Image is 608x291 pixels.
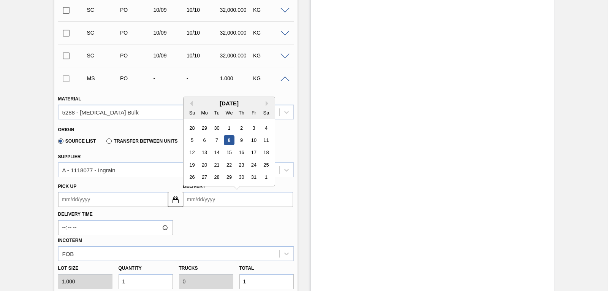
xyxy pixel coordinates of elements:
div: Choose Sunday, October 12th, 2025 [187,148,197,158]
div: A - 1118077 - Ingrain [62,167,116,173]
div: Choose Monday, October 6th, 2025 [199,135,209,145]
label: Material [58,96,81,102]
label: Quantity [119,266,142,271]
div: Choose Sunday, October 19th, 2025 [187,160,197,170]
div: 1.000 [218,75,255,81]
div: KG [251,75,288,81]
label: Source List [58,138,96,144]
div: KG [251,30,288,36]
label: Total [239,266,254,271]
div: 5288 - [MEDICAL_DATA] Bulk [62,109,139,115]
div: Choose Friday, October 31st, 2025 [249,172,259,183]
div: 10/10/2025 [185,7,221,13]
div: Choose Monday, October 27th, 2025 [199,172,209,183]
div: Choose Wednesday, October 22nd, 2025 [224,160,234,170]
div: 10/09/2025 [152,30,188,36]
div: Fr [249,108,259,118]
button: Next Month [266,101,271,106]
div: Th [236,108,246,118]
img: locked [171,195,180,204]
div: Purchase order [118,75,155,81]
div: Choose Friday, October 10th, 2025 [249,135,259,145]
div: Choose Thursday, October 16th, 2025 [236,148,246,158]
div: 10/10/2025 [185,30,221,36]
button: locked [168,192,183,207]
div: Choose Saturday, October 4th, 2025 [261,123,271,133]
div: 10/09/2025 [152,7,188,13]
div: Choose Wednesday, October 29th, 2025 [224,172,234,183]
div: Purchase order [118,52,155,59]
div: Choose Monday, October 20th, 2025 [199,160,209,170]
label: Delivery Time [58,209,173,220]
div: Choose Sunday, October 26th, 2025 [187,172,197,183]
div: We [224,108,234,118]
div: Choose Sunday, October 5th, 2025 [187,135,197,145]
div: - [152,75,188,81]
div: [DATE] [184,100,275,107]
div: Suggestion Created [85,52,122,59]
div: Purchase order [118,30,155,36]
div: Tu [211,108,222,118]
div: Choose Friday, October 3rd, 2025 [249,123,259,133]
label: Transfer between Units [106,138,177,144]
div: month 2025-10 [186,122,272,183]
div: 10/10/2025 [185,52,221,59]
div: Choose Monday, October 13th, 2025 [199,148,209,158]
div: Choose Friday, October 24th, 2025 [249,160,259,170]
div: KG [251,52,288,59]
div: Choose Saturday, October 18th, 2025 [261,148,271,158]
div: Choose Tuesday, October 21st, 2025 [211,160,222,170]
div: FOB [62,250,74,257]
div: Choose Wednesday, October 1st, 2025 [224,123,234,133]
div: Choose Tuesday, October 14th, 2025 [211,148,222,158]
input: mm/dd/yyyy [183,192,293,207]
div: Choose Thursday, October 9th, 2025 [236,135,246,145]
label: Supplier [58,154,81,159]
div: Choose Thursday, October 2nd, 2025 [236,123,246,133]
div: 32,000.000 [218,52,255,59]
div: - [185,75,221,81]
div: Choose Thursday, October 30th, 2025 [236,172,246,183]
label: Lot size [58,263,112,274]
div: Choose Thursday, October 23rd, 2025 [236,160,246,170]
div: Choose Tuesday, October 7th, 2025 [211,135,222,145]
label: Delivery [183,184,206,189]
label: Pick up [58,184,77,189]
div: Suggestion Created [85,30,122,36]
div: Choose Saturday, October 25th, 2025 [261,160,271,170]
div: Choose Friday, October 17th, 2025 [249,148,259,158]
div: KG [251,7,288,13]
div: Suggestion Created [85,7,122,13]
label: Trucks [179,266,198,271]
div: Manual Suggestion [85,75,122,81]
div: Choose Sunday, September 28th, 2025 [187,123,197,133]
div: 10/09/2025 [152,52,188,59]
div: Su [187,108,197,118]
label: Incoterm [58,238,82,243]
label: Origin [58,127,74,132]
button: Previous Month [187,101,193,106]
div: Choose Wednesday, October 15th, 2025 [224,148,234,158]
input: mm/dd/yyyy [58,192,168,207]
div: Purchase order [118,7,155,13]
div: Choose Saturday, November 1st, 2025 [261,172,271,183]
div: Choose Saturday, October 11th, 2025 [261,135,271,145]
div: Choose Tuesday, October 28th, 2025 [211,172,222,183]
div: Choose Tuesday, September 30th, 2025 [211,123,222,133]
div: Mo [199,108,209,118]
div: 32,000.000 [218,30,255,36]
div: Choose Wednesday, October 8th, 2025 [224,135,234,145]
div: Choose Monday, September 29th, 2025 [199,123,209,133]
div: Sa [261,108,271,118]
div: 32,000.000 [218,7,255,13]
